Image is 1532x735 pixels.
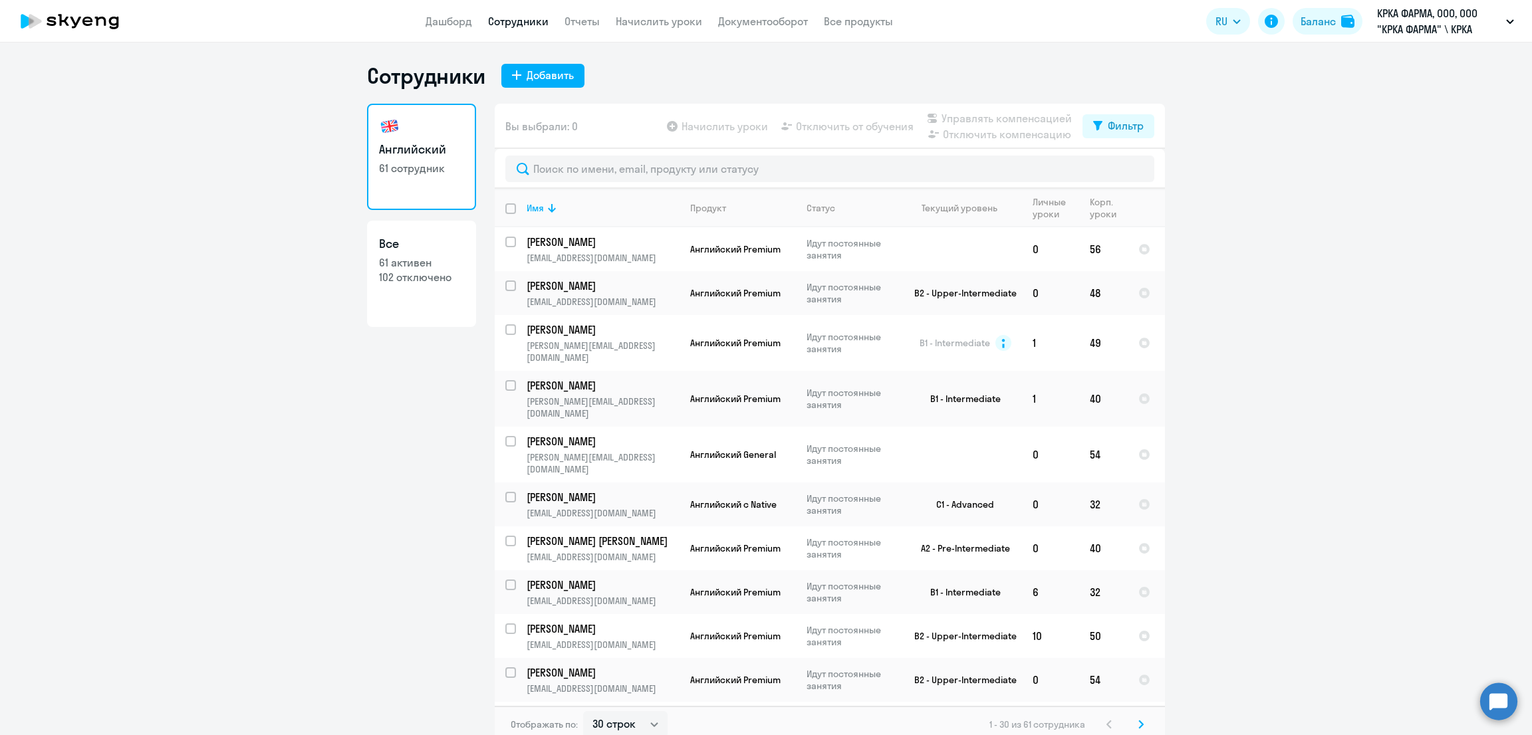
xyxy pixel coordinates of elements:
td: 49 [1079,315,1128,371]
span: RU [1215,13,1227,29]
h3: Английский [379,141,464,158]
p: [PERSON_NAME] [527,278,677,293]
td: B2 - Upper-Intermediate [898,271,1022,315]
span: Английский Premium [690,586,781,598]
p: 61 сотрудник [379,161,464,175]
td: 0 [1022,526,1079,570]
td: 48 [1079,271,1128,315]
img: english [379,116,400,137]
p: 102 отключено [379,270,464,284]
td: 40 [1079,526,1128,570]
span: Английский Premium [690,243,781,255]
td: 0 [1022,482,1079,526]
p: Идут постоянные занятия [807,387,898,411]
a: [PERSON_NAME] [527,278,679,293]
td: 10 [1022,614,1079,658]
td: 54 [1079,427,1128,482]
button: Балансbalance [1293,8,1362,35]
td: B1 - Intermediate [898,371,1022,427]
div: Имя [527,202,679,214]
p: Идут постоянные занятия [807,443,898,467]
span: Вы выбрали: 0 [505,118,578,134]
p: [EMAIL_ADDRESS][DOMAIN_NAME] [527,595,679,607]
div: Фильтр [1108,118,1144,134]
p: Идут постоянные занятия [807,624,898,648]
span: Английский с Native [690,498,777,510]
td: 54 [1079,658,1128,702]
div: Личные уроки [1033,196,1079,220]
span: Отображать по: [511,718,578,730]
td: 40 [1079,371,1128,427]
input: Поиск по имени, email, продукту или статусу [505,156,1154,182]
img: balance [1341,15,1354,28]
td: B2 - Upper-Intermediate [898,614,1022,658]
p: [PERSON_NAME] [PERSON_NAME] [527,534,677,548]
span: Английский Premium [690,542,781,554]
div: Корп. уроки [1090,196,1127,220]
span: Английский Premium [690,337,781,349]
p: [PERSON_NAME] [527,322,677,337]
td: 32 [1079,570,1128,614]
td: 56 [1079,227,1128,271]
td: B2 - Upper-Intermediate [898,658,1022,702]
p: Идут постоянные занятия [807,536,898,560]
a: [PERSON_NAME] [527,378,679,393]
div: Корп. уроки [1090,196,1118,220]
p: [PERSON_NAME][EMAIL_ADDRESS][DOMAIN_NAME] [527,395,679,419]
a: [PERSON_NAME] [527,434,679,449]
p: [PERSON_NAME][EMAIL_ADDRESS][DOMAIN_NAME] [527,451,679,475]
p: Идут постоянные занятия [807,492,898,516]
span: Английский Premium [690,630,781,642]
td: 6 [1022,570,1079,614]
span: B1 - Intermediate [920,337,990,349]
p: КРКА ФАРМА, ООО, ООО "КРКА ФАРМА" \ КРКА ФАРМА [1377,5,1501,37]
p: [EMAIL_ADDRESS][DOMAIN_NAME] [527,252,679,264]
a: [PERSON_NAME] [527,577,679,592]
a: Отчеты [565,15,600,28]
td: 0 [1022,658,1079,702]
p: [EMAIL_ADDRESS][DOMAIN_NAME] [527,682,679,694]
div: Личные уроки [1033,196,1070,220]
button: Фильтр [1083,114,1154,138]
td: 1 [1022,371,1079,427]
a: Начислить уроки [616,15,702,28]
td: 50 [1079,614,1128,658]
div: Имя [527,202,544,214]
p: [EMAIL_ADDRESS][DOMAIN_NAME] [527,551,679,563]
a: Все продукты [824,15,893,28]
p: [PERSON_NAME] [527,577,677,592]
td: 1 [1022,315,1079,371]
a: [PERSON_NAME] [527,621,679,636]
button: Добавить [501,64,584,88]
p: [PERSON_NAME] [527,434,677,449]
td: 32 [1079,482,1128,526]
td: C1 - Advanced [898,482,1022,526]
p: [PERSON_NAME] [527,665,677,680]
td: 0 [1022,227,1079,271]
a: [PERSON_NAME] [PERSON_NAME] [527,534,679,548]
p: Идут постоянные занятия [807,331,898,355]
p: [EMAIL_ADDRESS][DOMAIN_NAME] [527,507,679,519]
button: КРКА ФАРМА, ООО, ООО "КРКА ФАРМА" \ КРКА ФАРМА [1370,5,1521,37]
div: Продукт [690,202,726,214]
p: [PERSON_NAME][EMAIL_ADDRESS][DOMAIN_NAME] [527,340,679,364]
div: Статус [807,202,898,214]
span: Английский Premium [690,393,781,405]
td: A2 - Pre-Intermediate [898,526,1022,570]
td: 0 [1022,271,1079,315]
p: [PERSON_NAME] [527,621,677,636]
div: Продукт [690,202,795,214]
a: Сотрудники [488,15,549,28]
a: [PERSON_NAME] [527,322,679,337]
p: 61 активен [379,255,464,270]
a: Английский61 сотрудник [367,104,476,210]
p: [EMAIL_ADDRESS][DOMAIN_NAME] [527,296,679,308]
a: [PERSON_NAME] [527,235,679,249]
div: Баланс [1301,13,1336,29]
button: RU [1206,8,1250,35]
span: 1 - 30 из 61 сотрудника [989,718,1085,730]
a: Документооборот [718,15,808,28]
td: B1 - Intermediate [898,570,1022,614]
p: [PERSON_NAME] [527,235,677,249]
